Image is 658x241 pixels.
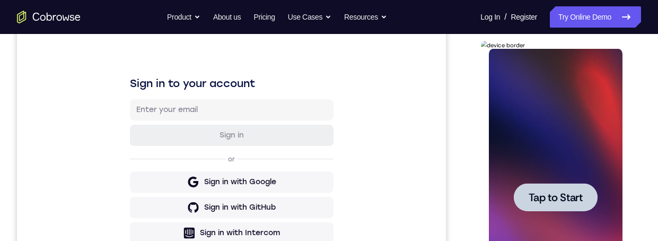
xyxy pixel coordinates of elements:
button: Product [167,6,200,28]
button: Sign in with GitHub [113,194,317,215]
a: Register [511,6,537,28]
div: Sign in with Intercom [183,225,263,235]
span: / [504,11,506,23]
a: Try Online Demo [550,6,641,28]
button: Resources [344,6,387,28]
a: Pricing [253,6,275,28]
a: Go to the home page [17,11,81,23]
button: Sign in with Google [113,168,317,190]
span: Tap to Start [48,151,102,162]
div: Sign in with GitHub [187,199,259,210]
a: Log In [480,6,500,28]
button: Sign in [113,122,317,143]
button: Sign in with Intercom [113,219,317,240]
div: Sign in with Google [187,174,259,184]
input: Enter your email [119,101,310,112]
button: Use Cases [288,6,331,28]
p: or [209,152,220,160]
h1: Sign in to your account [113,73,317,88]
a: About us [213,6,241,28]
button: Tap to Start [33,142,117,170]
